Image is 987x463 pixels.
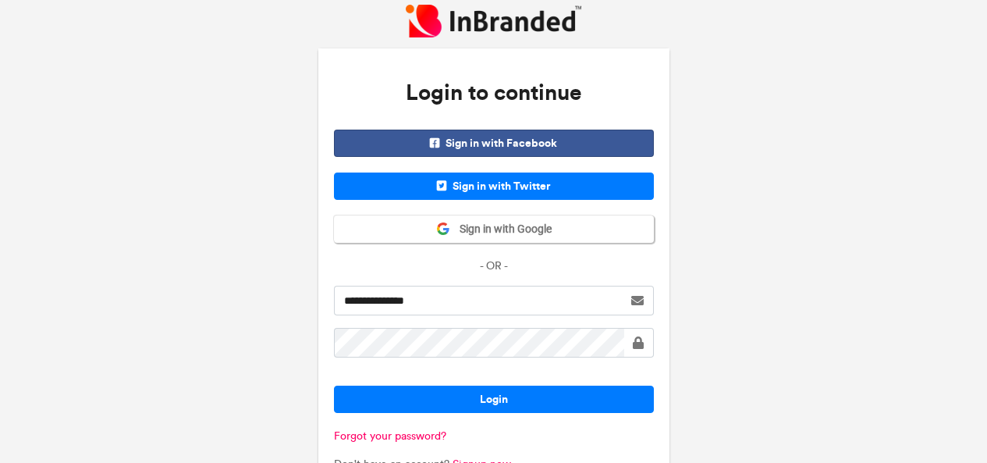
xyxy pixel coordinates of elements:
[334,64,654,122] h3: Login to continue
[334,429,446,443] a: Forgot your password?
[921,401,971,447] iframe: chat widget
[450,222,552,237] span: Sign in with Google
[334,386,654,413] button: Login
[334,173,654,200] span: Sign in with Twitter
[334,258,654,274] p: - OR -
[406,5,581,37] img: InBranded Logo
[334,130,654,157] span: Sign in with Facebook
